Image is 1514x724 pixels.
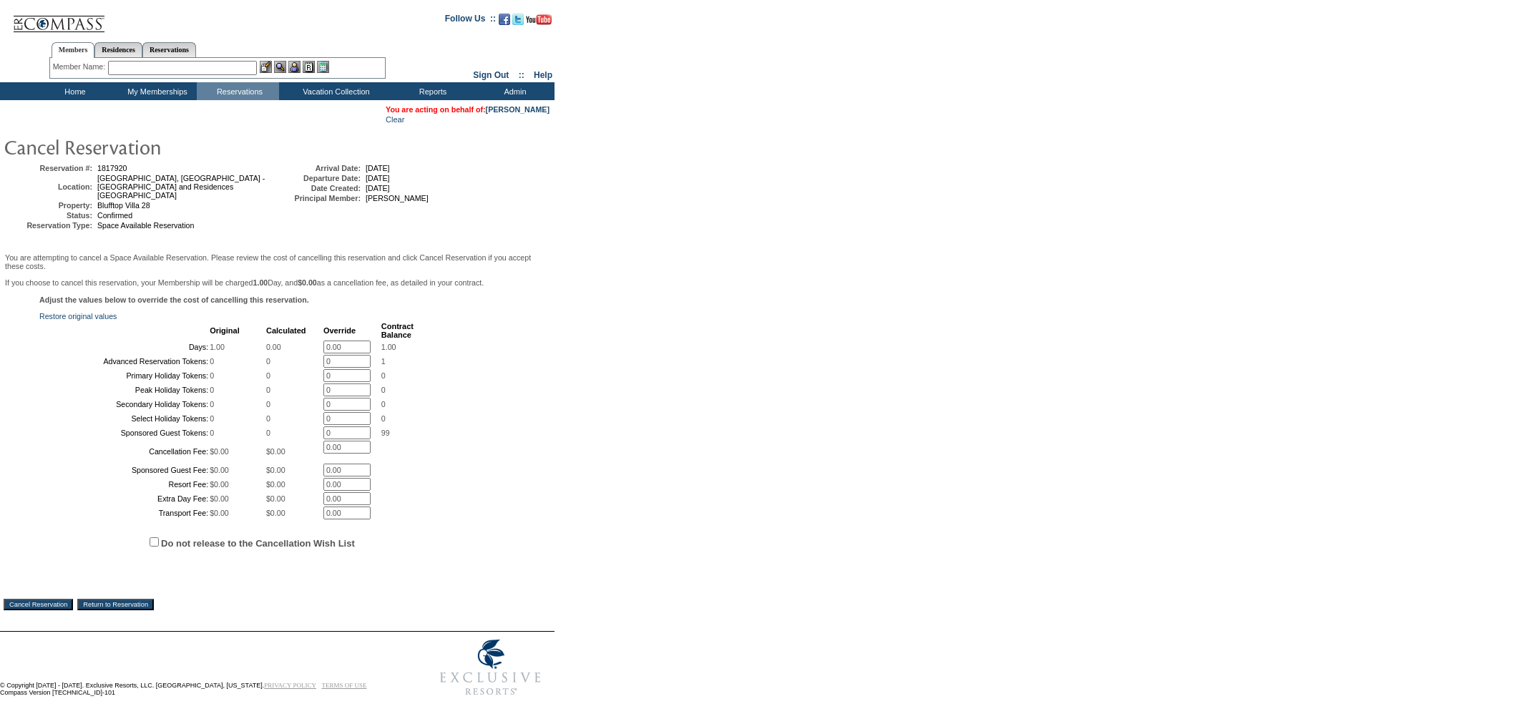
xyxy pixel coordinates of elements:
span: [DATE] [366,184,390,192]
td: Primary Holiday Tokens: [41,369,208,382]
b: Adjust the values below to override the cost of cancelling this reservation. [39,295,309,304]
img: Subscribe to our YouTube Channel [526,14,552,25]
span: :: [519,70,524,80]
b: Calculated [266,326,306,335]
a: TERMS OF USE [322,682,367,689]
span: 0 [266,400,270,409]
td: Reservation Type: [6,221,92,230]
span: $0.00 [210,494,229,503]
span: 0 [266,371,270,380]
td: Transport Fee: [41,507,208,519]
span: $0.00 [266,494,285,503]
a: Members [52,42,95,58]
span: 0 [381,414,386,423]
span: 1.00 [381,343,396,351]
img: b_calculator.gif [317,61,329,73]
img: Impersonate [288,61,301,73]
td: Admin [472,82,555,100]
b: Contract Balance [381,322,414,339]
b: Original [210,326,240,335]
td: Departure Date: [275,174,361,182]
b: $0.00 [298,278,317,287]
span: You are acting on behalf of: [386,105,550,114]
span: 0 [266,386,270,394]
div: Member Name: [53,61,108,73]
label: Do not release to the Cancellation Wish List [161,538,355,549]
td: Reservations [197,82,279,100]
span: $0.00 [210,480,229,489]
span: $0.00 [210,466,229,474]
span: Confirmed [97,211,132,220]
span: 0 [210,357,214,366]
span: 0.00 [266,343,281,351]
input: Return to Reservation [77,599,154,610]
span: $0.00 [266,480,285,489]
span: 0 [210,400,214,409]
span: 0 [210,414,214,423]
td: My Memberships [114,82,197,100]
span: [PERSON_NAME] [366,194,429,202]
a: PRIVACY POLICY [264,682,316,689]
img: Become our fan on Facebook [499,14,510,25]
span: [GEOGRAPHIC_DATA], [GEOGRAPHIC_DATA] - [GEOGRAPHIC_DATA] and Residences [GEOGRAPHIC_DATA] [97,174,265,200]
td: Advanced Reservation Tokens: [41,355,208,368]
td: Location: [6,174,92,200]
span: [DATE] [366,164,390,172]
td: Status: [6,211,92,220]
td: Select Holiday Tokens: [41,412,208,425]
td: Reports [390,82,472,100]
img: View [274,61,286,73]
span: 0 [266,357,270,366]
a: Sign Out [473,70,509,80]
a: Residences [94,42,142,57]
a: [PERSON_NAME] [486,105,550,114]
p: You are attempting to cancel a Space Available Reservation. Please review the cost of cancelling ... [5,253,550,270]
b: Override [323,326,356,335]
img: Exclusive Resorts [426,632,555,703]
td: Home [32,82,114,100]
td: Cancellation Fee: [41,441,208,462]
img: Compass Home [12,4,105,33]
a: Help [534,70,552,80]
span: 99 [381,429,390,437]
td: Property: [6,201,92,210]
span: 0 [210,429,214,437]
a: Become our fan on Facebook [499,18,510,26]
img: b_edit.gif [260,61,272,73]
a: Clear [386,115,404,124]
a: Follow us on Twitter [512,18,524,26]
td: Reservation #: [6,164,92,172]
a: Reservations [142,42,196,57]
span: Space Available Reservation [97,221,194,230]
span: 1817920 [97,164,127,172]
b: 1.00 [253,278,268,287]
span: Blufftop Villa 28 [97,201,150,210]
td: Sponsored Guest Fee: [41,464,208,476]
span: 0 [210,371,214,380]
span: 0 [266,414,270,423]
span: 0 [381,371,386,380]
span: 0 [266,429,270,437]
td: Secondary Holiday Tokens: [41,398,208,411]
td: Date Created: [275,184,361,192]
p: If you choose to cancel this reservation, your Membership will be charged Day, and as a cancellat... [5,278,550,287]
span: $0.00 [266,509,285,517]
span: 1.00 [210,343,225,351]
td: Sponsored Guest Tokens: [41,426,208,439]
td: Days: [41,341,208,353]
td: Arrival Date: [275,164,361,172]
span: $0.00 [210,447,229,456]
img: Reservations [303,61,315,73]
span: [DATE] [366,174,390,182]
a: Subscribe to our YouTube Channel [526,18,552,26]
td: Extra Day Fee: [41,492,208,505]
span: 1 [381,357,386,366]
img: Follow us on Twitter [512,14,524,25]
a: Restore original values [39,312,117,321]
span: 0 [381,386,386,394]
td: Follow Us :: [445,12,496,29]
span: $0.00 [266,447,285,456]
td: Peak Holiday Tokens: [41,383,208,396]
img: pgTtlCancelRes.gif [4,132,290,161]
td: Vacation Collection [279,82,390,100]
